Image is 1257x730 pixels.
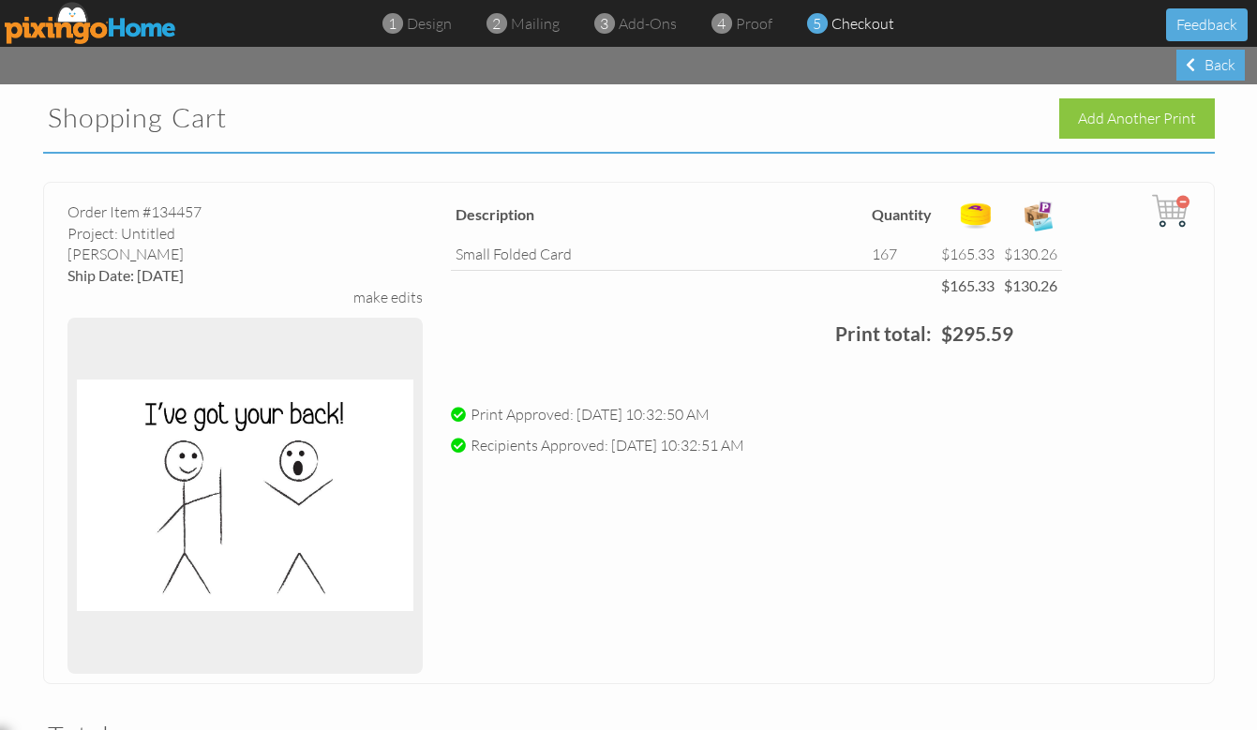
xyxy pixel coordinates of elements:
span: checkout [831,14,894,33]
div: [PERSON_NAME] [67,244,423,265]
td: small folded card [451,239,867,270]
span: 4 [717,13,726,35]
td: $165.33 [936,239,999,270]
th: Description [451,192,867,239]
div: make edits [353,287,423,308]
span: 2 [492,13,501,35]
span: mailing [511,14,560,33]
span: 3 [600,13,608,35]
div: Add Another Print [1059,98,1215,139]
strong: $130.26 [1004,276,1057,294]
strong: $165.33 [941,276,995,294]
h2: Shopping Cart [48,103,610,133]
td: Print total: [451,301,936,366]
span: 1 [388,13,397,35]
img: points-icon.png [957,197,995,234]
th: Quantity [867,192,936,239]
span: Ship Date: [DATE] [67,266,184,284]
span: add-ons [619,14,677,33]
img: cart.svg [1152,192,1190,230]
span: 5 [813,13,821,35]
img: expense-icon.png [1020,197,1057,234]
button: Feedback [1166,8,1248,41]
div: Order Item #134457 [67,201,423,223]
span: Recipients Approved: [DATE] 10:32:51 AM [471,435,744,454]
td: 167 [867,239,936,270]
span: Print Approved: [DATE] 10:32:50 AM [471,404,710,424]
div: Back [1176,50,1245,81]
div: Project: Untitled [67,223,423,245]
img: 134457-1-1754584346604-f2640146a16e1795-qa.jpg [77,327,413,664]
span: proof [736,14,772,33]
img: pixingo logo [5,2,177,44]
td: $130.26 [999,239,1062,270]
strong: $295.59 [941,321,1013,345]
span: design [407,14,452,33]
